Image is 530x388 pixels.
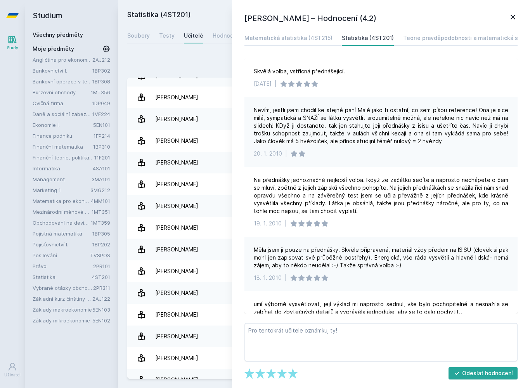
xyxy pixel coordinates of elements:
[127,304,521,326] a: [PERSON_NAME] 5 hodnocení 4.6
[33,45,74,53] span: Moje předměty
[213,28,241,43] a: Hodnocení
[127,239,521,260] a: [PERSON_NAME] 18 hodnocení 4.2
[2,358,23,382] a: Uživatel
[155,285,198,301] div: [PERSON_NAME]
[92,57,110,63] a: 2AJ212
[33,154,94,161] a: Finanční teorie, politika a instituce
[90,187,110,193] a: 3MG212
[127,282,521,304] a: [PERSON_NAME] 2 hodnocení 5.0
[33,273,92,281] a: Statistika
[90,252,110,258] a: TVSPOS
[33,143,93,151] a: Finanční matematika
[92,274,110,280] a: 4ST201
[93,263,110,269] a: 2PR101
[159,28,175,43] a: Testy
[254,106,508,145] div: Nevím, jestli jsem chodil ke stejné paní Malé jako ti ostatní, co sem píšou reference! Ona je sic...
[91,220,110,226] a: 1MT359
[33,306,92,314] a: Základy makroekonomie
[155,329,198,344] div: [PERSON_NAME]
[159,32,175,40] div: Testy
[33,78,92,85] a: Bankovní operace v teorii a praxi
[254,150,282,158] div: 20. 1. 2010
[285,150,287,158] div: |
[155,242,198,257] div: [PERSON_NAME]
[254,300,508,316] div: umí výborně vysvětlovat, její výklad mi naprosto sednul, vše bylo pochopitelné a nesnažila se zab...
[33,241,92,248] a: Pojišťovnictví I.
[155,350,198,366] div: [PERSON_NAME]
[254,246,508,269] div: Měla jsem ji pouze na přednášky. Skvěle připravená, materiál vždy předem na ISISU (člověk si pak ...
[127,326,521,347] a: [PERSON_NAME] 12 hodnocení 3.7
[33,132,94,140] a: Finance podniku
[155,263,198,279] div: [PERSON_NAME]
[254,274,282,282] div: 18. 1. 2010
[4,372,21,378] div: Uživatel
[155,133,198,149] div: [PERSON_NAME]
[285,274,287,282] div: |
[33,31,83,38] a: Všechny předměty
[127,173,521,195] a: [PERSON_NAME] 3 hodnocení 4.0
[155,177,198,192] div: [PERSON_NAME]
[184,32,203,40] div: Učitelé
[213,32,241,40] div: Hodnocení
[93,165,110,171] a: 4SA101
[94,154,110,161] a: 11F201
[2,31,23,55] a: Study
[127,217,521,239] a: [PERSON_NAME] 30 hodnocení 4.4
[33,121,93,129] a: Ekonomie I.
[92,241,110,248] a: 1BP202
[33,67,92,74] a: Bankovnictví I.
[33,88,91,96] a: Burzovní obchody
[94,133,110,139] a: 1FP214
[127,87,521,108] a: [PERSON_NAME] 2 hodnocení 3.5
[155,155,198,170] div: [PERSON_NAME]
[92,209,110,215] a: 1MT351
[449,367,518,379] button: Odeslat hodnocení
[92,296,110,302] a: 2AJ122
[33,110,92,118] a: Daně a sociální zabezpečení
[155,220,198,236] div: [PERSON_NAME]
[127,32,150,40] div: Soubory
[127,260,521,282] a: [PERSON_NAME] 4 hodnocení 4.5
[92,68,110,74] a: 1BP302
[184,28,203,43] a: Učitelé
[33,230,92,237] a: Pojistná matematika
[155,372,198,388] div: [PERSON_NAME]
[127,28,150,43] a: Soubory
[33,295,92,303] a: Základní kurz čínštiny B (A1)
[93,285,110,291] a: 2PR311
[127,152,521,173] a: [PERSON_NAME] 2 hodnocení 5.0
[33,219,91,227] a: Obchodování na devizovém trhu
[33,251,90,259] a: Posilování
[92,111,110,117] a: 1VF224
[33,165,93,172] a: Informatika
[33,284,93,292] a: Vybrané otázky obchodního práva
[93,122,110,128] a: 5EN101
[155,307,198,322] div: [PERSON_NAME]
[127,108,521,130] a: [PERSON_NAME] 3 hodnocení 4.7
[155,198,198,214] div: [PERSON_NAME]
[127,130,521,152] a: [PERSON_NAME] 14 hodnocení 4.8
[33,175,92,183] a: Management
[33,317,92,324] a: Základy mikroekonomie
[127,9,431,22] h2: Statistika (4ST201)
[254,220,282,227] div: 19. 1. 2010
[275,80,277,88] div: |
[92,317,110,324] a: 5EN102
[92,230,110,237] a: 1BP305
[33,186,90,194] a: Marketing 1
[155,111,198,127] div: [PERSON_NAME]
[91,89,110,95] a: 1MT356
[92,176,110,182] a: 3MA101
[254,80,272,88] div: [DATE]
[7,45,18,51] div: Study
[92,78,110,85] a: 1BP308
[155,90,198,105] div: [PERSON_NAME]
[127,195,521,217] a: [PERSON_NAME] 1 hodnocení 3.0
[33,197,91,205] a: Matematika pro ekonomy
[254,176,508,215] div: Na přednášky jednoznačně nejlepší volba. Ikdyž ze začátku sedíte a naprosto nechápete o čem se ml...
[33,262,93,270] a: Právo
[285,220,287,227] div: |
[91,198,110,204] a: 4MM101
[127,347,521,369] a: [PERSON_NAME] 6 hodnocení 4.3
[92,100,110,106] a: 1DP049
